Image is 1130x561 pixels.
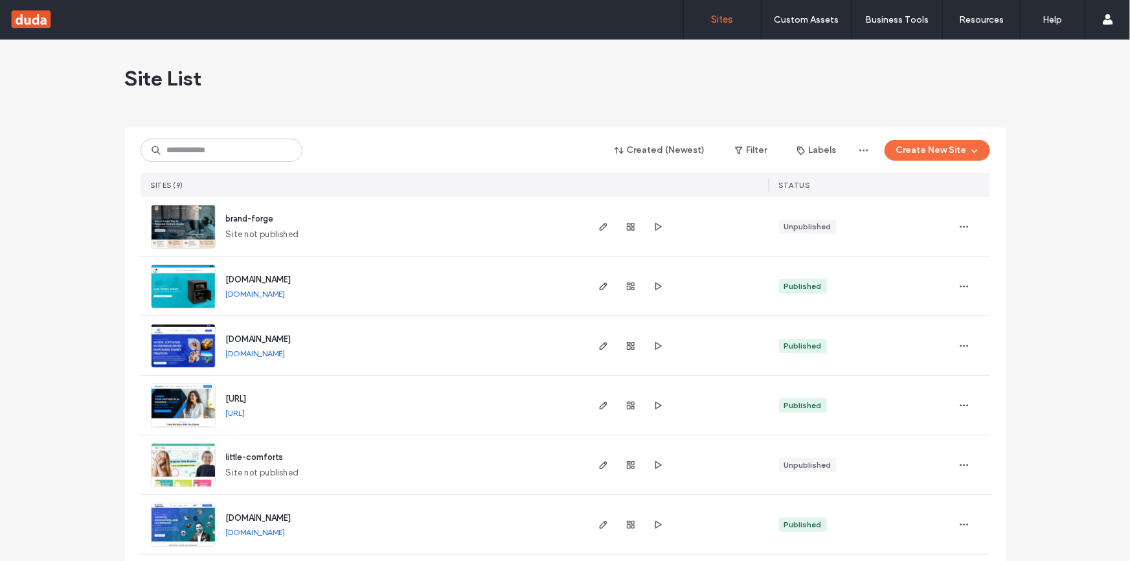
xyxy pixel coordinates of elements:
span: SITES (9) [151,181,184,190]
a: [DOMAIN_NAME] [226,289,286,299]
div: Published [784,280,822,292]
label: Sites [712,14,734,25]
a: [DOMAIN_NAME] [226,527,286,537]
a: [URL] [226,394,247,404]
a: [URL] [226,408,245,418]
div: Unpublished [784,459,831,471]
a: [DOMAIN_NAME] [226,275,291,284]
label: Resources [959,14,1004,25]
div: Published [784,340,822,352]
a: brand-forge [226,214,274,223]
button: Filter [722,140,780,161]
div: Published [784,400,822,411]
span: Site List [125,65,202,91]
span: Site not published [226,228,299,241]
div: Unpublished [784,221,831,233]
label: Help [1043,14,1063,25]
span: STATUS [779,181,810,190]
a: little-comforts [226,452,284,462]
button: Create New Site [885,140,990,161]
span: Help [29,9,56,21]
label: Custom Assets [774,14,839,25]
a: [DOMAIN_NAME] [226,334,291,344]
button: Labels [785,140,848,161]
a: [DOMAIN_NAME] [226,513,291,523]
button: Created (Newest) [604,140,717,161]
div: Published [784,519,822,531]
a: [DOMAIN_NAME] [226,349,286,358]
label: Business Tools [866,14,929,25]
span: Site not published [226,466,299,479]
